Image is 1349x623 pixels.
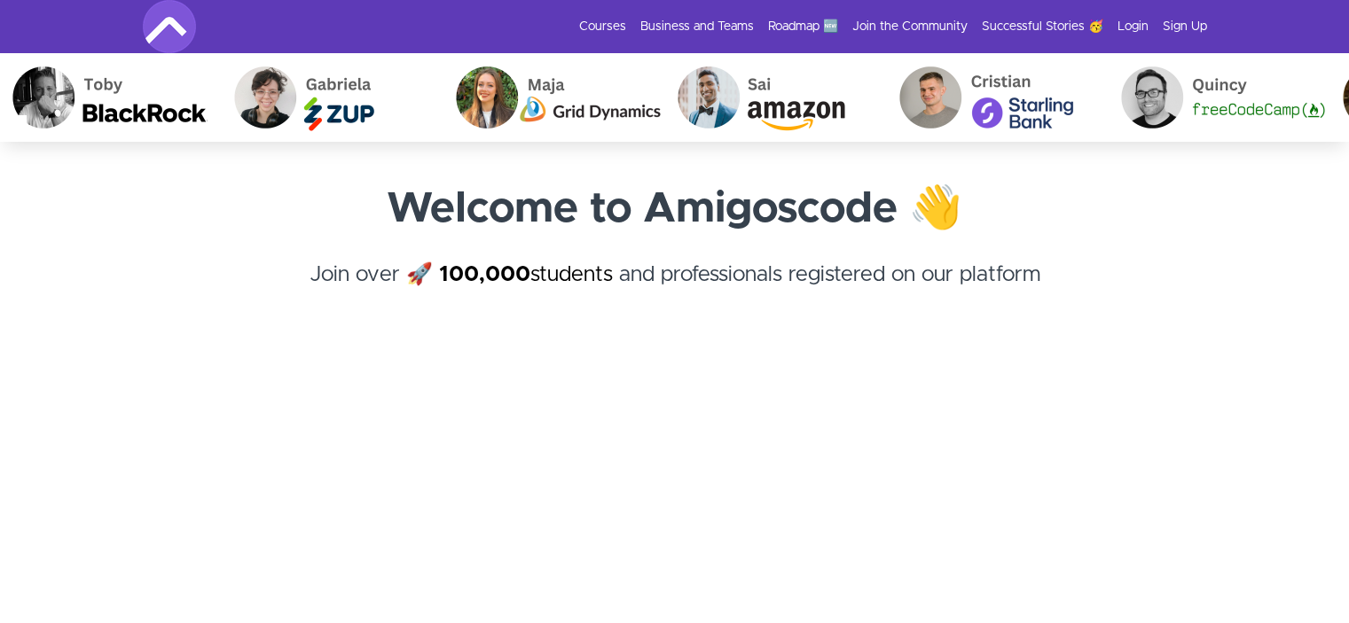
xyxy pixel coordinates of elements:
img: Sai [664,53,886,142]
a: Join the Community [852,18,968,35]
a: Roadmap 🆕 [768,18,838,35]
a: Courses [579,18,626,35]
img: Cristian [886,53,1108,142]
img: Quincy [1108,53,1329,142]
strong: 100,000 [439,264,530,285]
img: Gabriela [221,53,443,142]
img: Maja [443,53,664,142]
a: Login [1118,18,1149,35]
a: Successful Stories 🥳 [982,18,1103,35]
a: 100,000students [439,264,613,285]
a: Sign Up [1163,18,1207,35]
strong: Welcome to Amigoscode 👋 [387,188,962,230]
a: Business and Teams [640,18,754,35]
h4: Join over 🚀 and professionals registered on our platform [143,259,1207,323]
